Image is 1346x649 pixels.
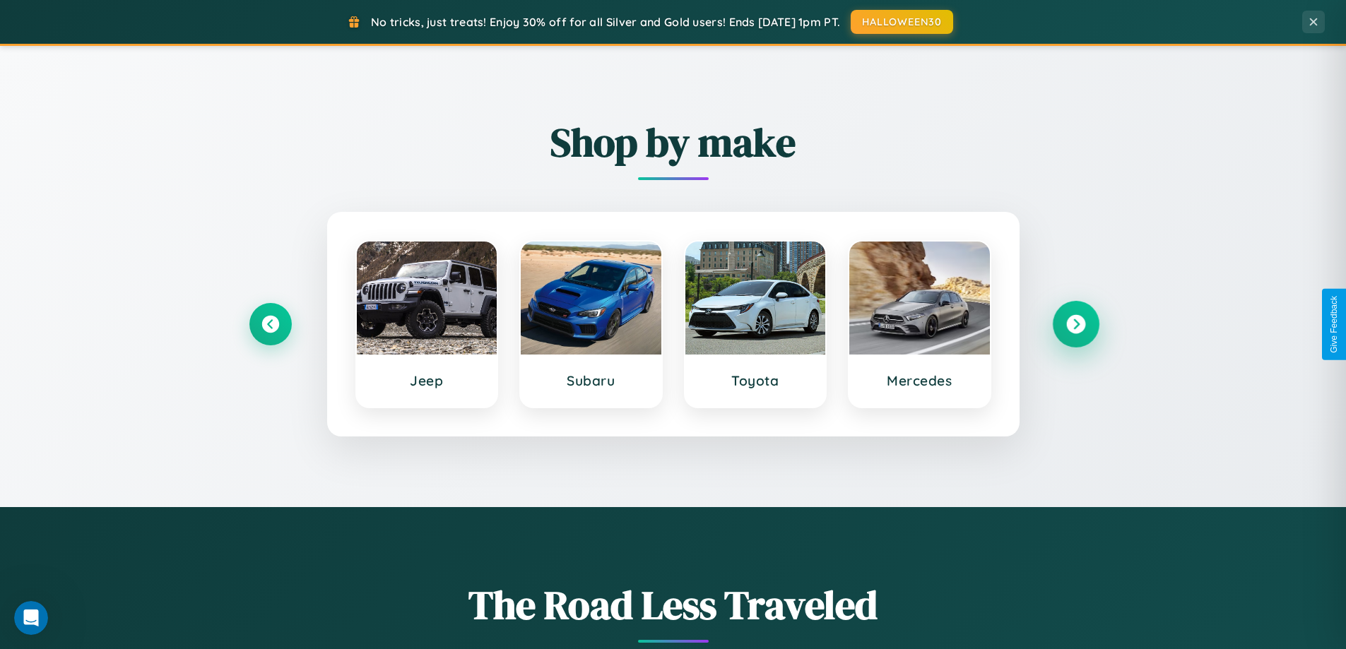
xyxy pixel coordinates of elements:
[14,601,48,635] iframe: Intercom live chat
[371,372,483,389] h3: Jeep
[249,578,1097,632] h1: The Road Less Traveled
[851,10,953,34] button: HALLOWEEN30
[535,372,647,389] h3: Subaru
[699,372,812,389] h3: Toyota
[249,115,1097,169] h2: Shop by make
[371,15,840,29] span: No tricks, just treats! Enjoy 30% off for all Silver and Gold users! Ends [DATE] 1pm PT.
[1329,296,1339,353] div: Give Feedback
[863,372,976,389] h3: Mercedes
